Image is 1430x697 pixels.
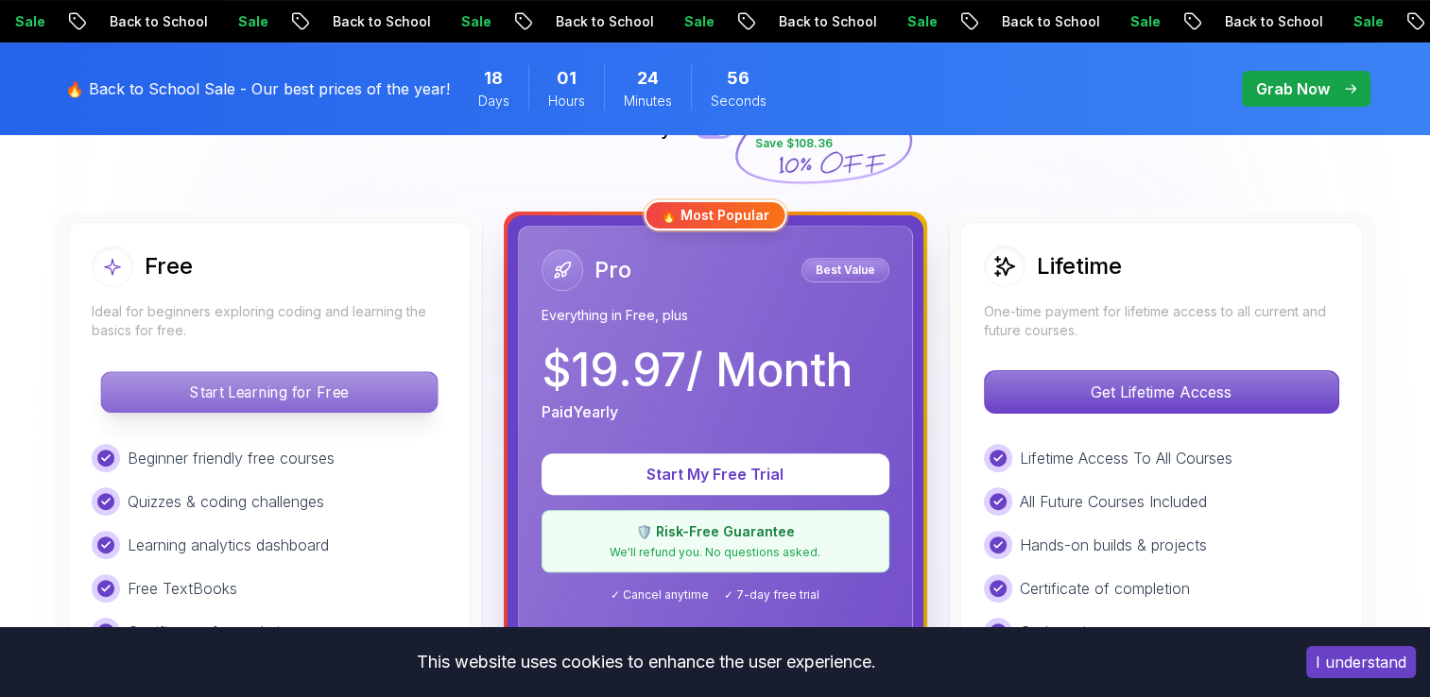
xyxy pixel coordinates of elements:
[128,490,324,513] p: Quizzes & coding challenges
[317,12,445,31] p: Back to School
[540,12,668,31] p: Back to School
[128,620,298,643] p: Certificate of completion
[984,382,1339,401] a: Get Lifetime Access
[724,587,819,603] span: ✓ 7-day free trial
[986,12,1114,31] p: Back to School
[891,12,952,31] p: Sale
[484,65,503,92] span: 18 Days
[984,302,1339,340] p: One-time payment for lifetime access to all current and future courses.
[65,77,450,100] p: 🔥 Back to School Sale - Our best prices of the year!
[100,371,438,413] button: Start Learning for Free
[548,92,585,110] span: Hours
[984,370,1339,414] button: Get Lifetime Access
[727,65,749,92] span: 56 Seconds
[128,577,237,600] p: Free TextBooks
[92,382,447,401] a: Start Learning for Free
[1209,12,1337,31] p: Back to School
[542,348,853,393] p: $ 19.97 / Month
[1306,646,1416,678] button: Accept cookies
[542,453,889,495] button: Start My Free Trial
[145,251,193,281] h2: Free
[542,465,889,484] a: Start My Free Trial
[1114,12,1175,31] p: Sale
[763,12,891,31] p: Back to School
[711,92,767,110] span: Seconds
[594,255,631,285] h2: Pro
[1337,12,1398,31] p: Sale
[637,65,659,92] span: 24 Minutes
[1020,490,1207,513] p: All Future Courses Included
[128,447,335,469] p: Beginner friendly free courses
[804,261,887,280] p: Best Value
[624,92,672,110] span: Minutes
[1020,577,1190,600] p: Certificate of completion
[94,12,222,31] p: Back to School
[554,522,877,541] p: 🛡️ Risk-Free Guarantee
[557,65,577,92] span: 1 Hours
[1037,251,1122,281] h2: Lifetime
[564,463,867,485] p: Start My Free Trial
[1020,447,1232,469] p: Lifetime Access To All Courses
[1020,620,1114,643] p: Code reviews
[985,371,1338,413] p: Get Lifetime Access
[554,545,877,560] p: We'll refund you. No questions asked.
[14,641,1278,683] div: This website uses cookies to enhance the user experience.
[1256,77,1330,100] p: Grab Now
[92,302,447,340] p: Ideal for beginners exploring coding and learning the basics for free.
[542,400,618,423] p: Paid Yearly
[222,12,283,31] p: Sale
[445,12,506,31] p: Sale
[1020,534,1207,556] p: Hands-on builds & projects
[101,372,437,412] p: Start Learning for Free
[611,587,709,603] span: ✓ Cancel anytime
[128,534,329,556] p: Learning analytics dashboard
[542,306,889,325] p: Everything in Free, plus
[668,12,729,31] p: Sale
[478,92,509,110] span: Days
